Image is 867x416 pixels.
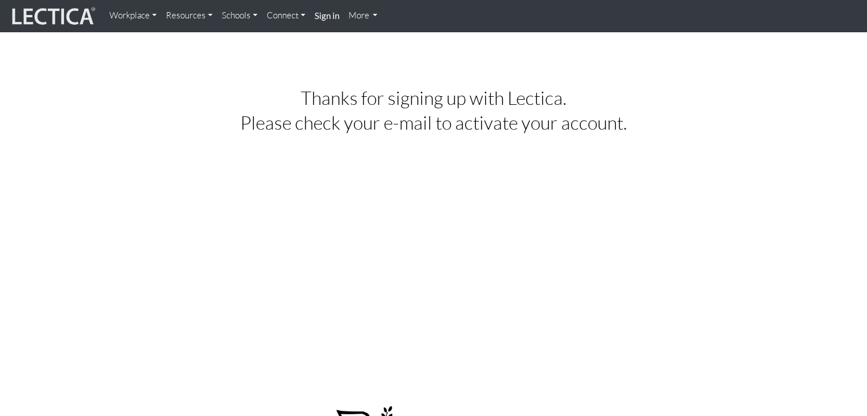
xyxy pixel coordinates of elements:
h2: Please check your e-mail to activate your account. [153,112,714,133]
a: More [344,5,383,27]
a: Schools [217,5,262,27]
img: lecticalive [9,5,96,27]
h2: Thanks for signing up with Lectica. [153,88,714,108]
a: Resources [161,5,217,27]
a: Workplace [105,5,161,27]
a: Connect [262,5,310,27]
a: Sign in [310,5,344,28]
strong: Sign in [315,10,339,21]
